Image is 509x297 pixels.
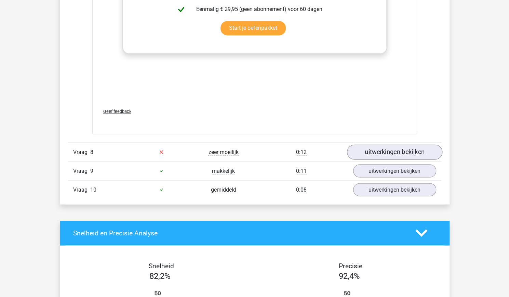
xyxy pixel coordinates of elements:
[339,271,360,281] span: 92,4%
[347,144,442,159] a: uitwerkingen bekijken
[73,262,250,270] h4: Snelheid
[296,148,307,155] span: 0:12
[149,271,171,281] span: 82,2%
[103,108,131,114] span: Geef feedback
[296,186,307,193] span: 0:08
[211,186,236,193] span: gemiddeld
[90,148,93,155] span: 8
[353,183,436,196] a: uitwerkingen bekijken
[353,164,436,177] a: uitwerkingen bekijken
[263,262,439,270] h4: Precisie
[296,167,307,174] span: 0:11
[90,167,93,174] span: 9
[209,148,239,155] span: zeer moeilijk
[73,185,90,194] span: Vraag
[73,148,90,156] span: Vraag
[212,167,235,174] span: makkelijk
[220,21,286,35] a: Start je oefenpakket
[73,229,405,237] h4: Snelheid en Precisie Analyse
[73,167,90,175] span: Vraag
[90,186,96,193] span: 10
